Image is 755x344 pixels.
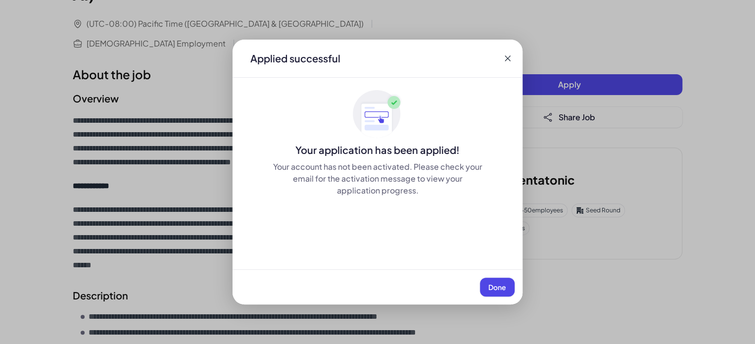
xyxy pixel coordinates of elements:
[233,143,522,157] div: Your application has been applied!
[488,283,506,292] span: Done
[272,161,483,197] div: Your account has not been activated. Please check your email for the activation message to view y...
[250,51,340,65] div: Applied successful
[480,278,515,296] button: Done
[353,90,402,139] img: ApplyedMaskGroup3.svg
